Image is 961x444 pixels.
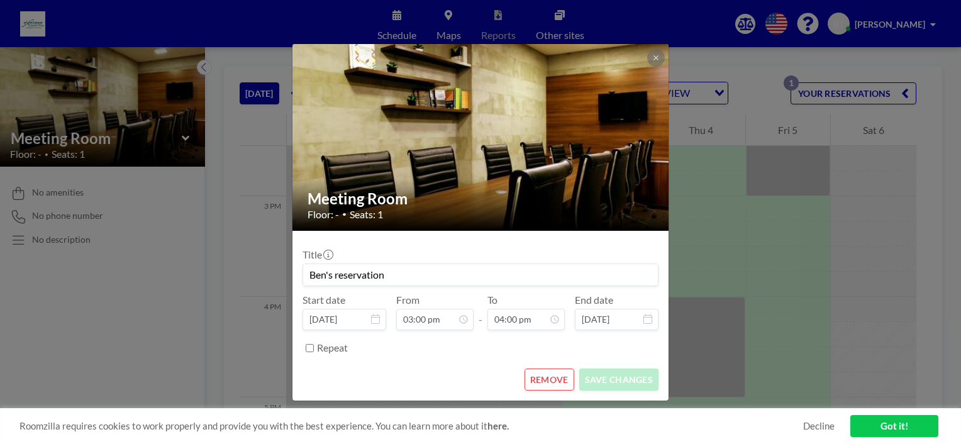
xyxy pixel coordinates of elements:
[396,294,419,306] label: From
[575,294,613,306] label: End date
[803,420,835,432] a: Decline
[579,369,658,391] button: SAVE CHANGES
[303,248,332,261] label: Title
[350,208,383,221] span: Seats: 1
[303,264,658,286] input: (No title)
[850,415,938,437] a: Got it!
[303,294,345,306] label: Start date
[317,341,348,354] label: Repeat
[342,209,347,219] span: •
[479,298,482,326] span: -
[487,420,509,431] a: here.
[308,189,655,208] h2: Meeting Room
[292,11,670,263] img: 537.jpg
[487,294,497,306] label: To
[19,420,803,432] span: Roomzilla requires cookies to work properly and provide you with the best experience. You can lea...
[525,369,574,391] button: REMOVE
[308,208,339,221] span: Floor: -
